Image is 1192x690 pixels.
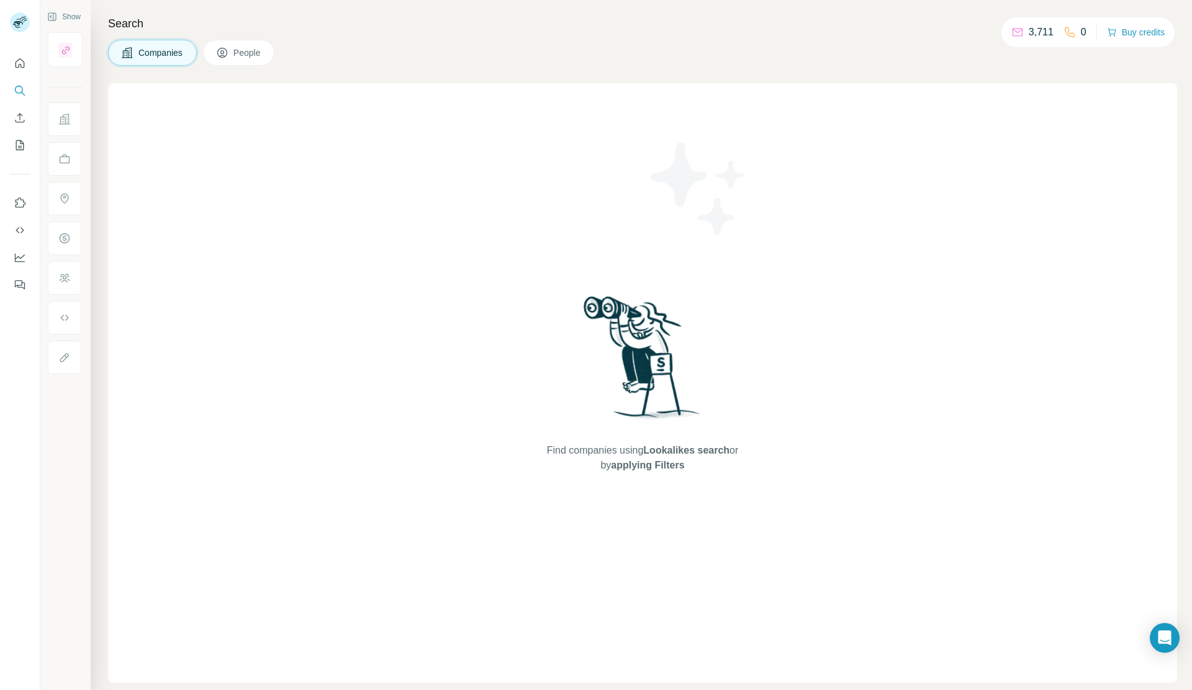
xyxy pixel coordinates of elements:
button: Use Surfe API [10,219,30,241]
p: 0 [1081,25,1086,40]
button: Use Surfe on LinkedIn [10,192,30,214]
span: Find companies using or by [543,443,742,473]
button: Feedback [10,274,30,296]
span: Lookalikes search [643,445,729,455]
p: 3,711 [1029,25,1054,40]
button: Dashboard [10,246,30,269]
span: People [233,47,262,59]
button: Search [10,79,30,102]
img: Surfe Illustration - Woman searching with binoculars [578,293,707,431]
div: Open Intercom Messenger [1150,623,1180,653]
img: Surfe Illustration - Stars [643,133,754,244]
button: Enrich CSV [10,107,30,129]
button: My lists [10,134,30,156]
h4: Search [108,15,1177,32]
span: Companies [138,47,184,59]
button: Quick start [10,52,30,74]
button: Buy credits [1107,24,1165,41]
span: applying Filters [611,460,684,470]
button: Show [38,7,89,26]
